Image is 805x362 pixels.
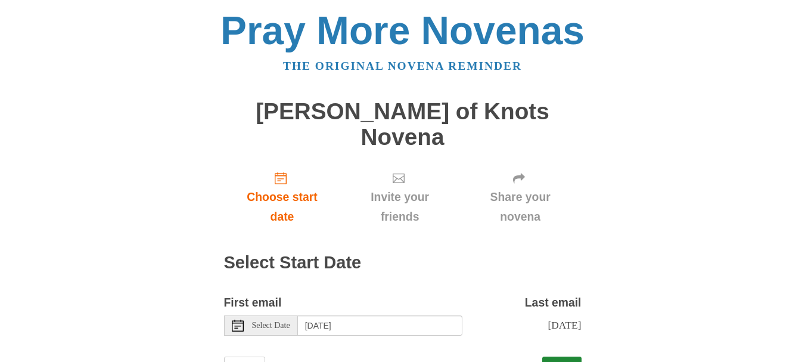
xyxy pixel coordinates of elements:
h2: Select Start Date [224,253,582,273]
a: Share your novena [459,162,582,233]
h1: [PERSON_NAME] of Knots Novena [224,99,582,150]
a: Invite your friends [340,162,459,233]
span: Choose start date [236,187,329,227]
a: Choose start date [224,162,341,233]
label: First email [224,293,282,313]
span: Select Date [252,321,290,330]
label: Last email [525,293,582,313]
span: Share your novena [471,187,570,227]
span: Invite your friends [352,187,447,227]
span: [DATE] [548,319,581,331]
a: The original novena reminder [283,60,522,72]
a: Pray More Novenas [220,8,585,52]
